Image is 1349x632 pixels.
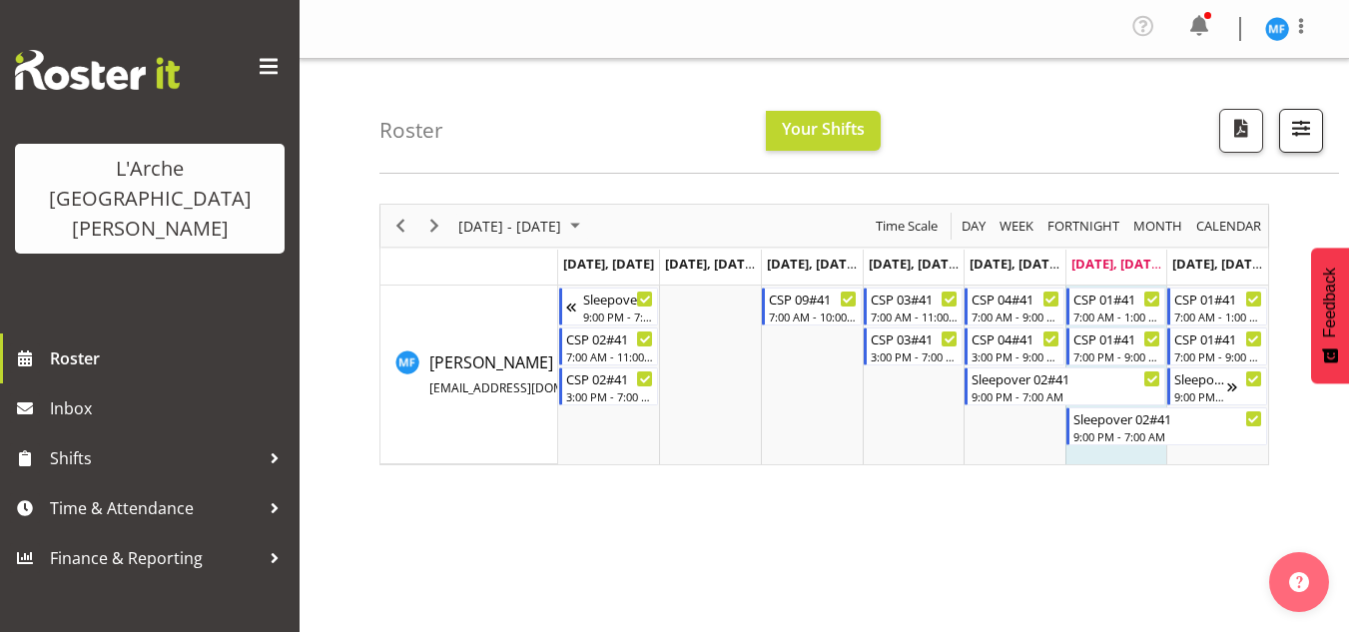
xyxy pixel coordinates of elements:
[50,543,260,573] span: Finance & Reporting
[1174,309,1262,324] div: 7:00 AM - 1:00 PM
[387,214,414,239] button: Previous
[997,214,1037,239] button: Timeline Week
[871,289,959,309] div: CSP 03#41
[959,214,990,239] button: Timeline Day
[965,288,1064,325] div: Melissa Fry"s event - CSP 04#41 Begin From Friday, September 5, 2025 at 7:00:00 AM GMT+12:00 Ends...
[782,118,865,140] span: Your Shifts
[1073,289,1161,309] div: CSP 01#41
[383,205,417,247] div: Previous
[558,286,1268,464] table: Timeline Week of September 6, 2025
[1167,367,1267,405] div: Melissa Fry"s event - Sleepover 02#41 Begin From Sunday, September 7, 2025 at 9:00:00 PM GMT+12:0...
[1071,255,1162,273] span: [DATE], [DATE]
[864,288,964,325] div: Melissa Fry"s event - CSP 03#41 Begin From Thursday, September 4, 2025 at 7:00:00 AM GMT+12:00 En...
[1174,328,1262,348] div: CSP 01#41
[1174,348,1262,364] div: 7:00 PM - 9:00 PM
[1167,327,1267,365] div: Melissa Fry"s event - CSP 01#41 Begin From Sunday, September 7, 2025 at 7:00:00 PM GMT+12:00 Ends...
[1066,407,1267,445] div: Melissa Fry"s event - Sleepover 02#41 Begin From Saturday, September 6, 2025 at 9:00:00 PM GMT+12...
[1321,268,1339,337] span: Feedback
[380,286,558,464] td: Melissa Fry resource
[871,348,959,364] div: 3:00 PM - 7:00 PM
[972,328,1059,348] div: CSP 04#41
[1167,288,1267,325] div: Melissa Fry"s event - CSP 01#41 Begin From Sunday, September 7, 2025 at 7:00:00 AM GMT+12:00 Ends...
[379,204,1269,465] div: Timeline Week of September 6, 2025
[421,214,448,239] button: Next
[559,367,659,405] div: Melissa Fry"s event - CSP 02#41 Begin From Monday, September 1, 2025 at 3:00:00 PM GMT+12:00 Ends...
[972,348,1059,364] div: 3:00 PM - 9:00 PM
[15,50,180,90] img: Rosterit website logo
[1172,255,1263,273] span: [DATE], [DATE]
[1174,289,1262,309] div: CSP 01#41
[1073,408,1262,428] div: Sleepover 02#41
[874,214,940,239] span: Time Scale
[1219,109,1263,153] button: Download a PDF of the roster according to the set date range.
[769,289,857,309] div: CSP 09#41
[864,327,964,365] div: Melissa Fry"s event - CSP 03#41 Begin From Thursday, September 4, 2025 at 3:00:00 PM GMT+12:00 En...
[972,368,1160,388] div: Sleepover 02#41
[1174,388,1227,404] div: 9:00 PM - 7:00 AM
[1289,572,1309,592] img: help-xxl-2.png
[1279,109,1323,153] button: Filter Shifts
[972,388,1160,404] div: 9:00 PM - 7:00 AM
[583,289,654,309] div: Sleepover 02#41
[566,328,654,348] div: CSP 02#41
[762,288,862,325] div: Melissa Fry"s event - CSP 09#41 Begin From Wednesday, September 3, 2025 at 7:00:00 AM GMT+12:00 E...
[566,388,654,404] div: 3:00 PM - 7:00 PM
[50,393,290,423] span: Inbox
[871,328,959,348] div: CSP 03#41
[1073,348,1161,364] div: 7:00 PM - 9:00 PM
[972,289,1059,309] div: CSP 04#41
[965,367,1165,405] div: Melissa Fry"s event - Sleepover 02#41 Begin From Friday, September 5, 2025 at 9:00:00 PM GMT+12:0...
[429,379,628,396] span: [EMAIL_ADDRESS][DOMAIN_NAME]
[869,255,960,273] span: [DATE], [DATE]
[1073,328,1161,348] div: CSP 01#41
[1130,214,1186,239] button: Timeline Month
[998,214,1035,239] span: Week
[1044,214,1123,239] button: Fortnight
[583,309,654,324] div: 9:00 PM - 7:00 AM
[960,214,988,239] span: Day
[50,343,290,373] span: Roster
[566,348,654,364] div: 7:00 AM - 11:00 AM
[563,255,654,273] span: [DATE], [DATE]
[1131,214,1184,239] span: Month
[970,255,1060,273] span: [DATE], [DATE]
[873,214,942,239] button: Time Scale
[665,255,756,273] span: [DATE], [DATE]
[456,214,563,239] span: [DATE] - [DATE]
[766,111,881,151] button: Your Shifts
[1311,248,1349,383] button: Feedback - Show survey
[1194,214,1263,239] span: calendar
[417,205,451,247] div: Next
[429,351,715,397] span: [PERSON_NAME]
[1174,368,1227,388] div: Sleepover 02#41
[767,255,858,273] span: [DATE], [DATE]
[769,309,857,324] div: 7:00 AM - 10:00 AM
[559,288,659,325] div: Melissa Fry"s event - Sleepover 02#41 Begin From Sunday, August 31, 2025 at 9:00:00 PM GMT+12:00 ...
[1073,428,1262,444] div: 9:00 PM - 7:00 AM
[455,214,589,239] button: September 01 - 07, 2025
[566,368,654,388] div: CSP 02#41
[1193,214,1265,239] button: Month
[965,327,1064,365] div: Melissa Fry"s event - CSP 04#41 Begin From Friday, September 5, 2025 at 3:00:00 PM GMT+12:00 Ends...
[972,309,1059,324] div: 7:00 AM - 9:00 AM
[379,119,443,142] h4: Roster
[1066,327,1166,365] div: Melissa Fry"s event - CSP 01#41 Begin From Saturday, September 6, 2025 at 7:00:00 PM GMT+12:00 En...
[1045,214,1121,239] span: Fortnight
[871,309,959,324] div: 7:00 AM - 11:00 AM
[1066,288,1166,325] div: Melissa Fry"s event - CSP 01#41 Begin From Saturday, September 6, 2025 at 7:00:00 AM GMT+12:00 En...
[35,154,265,244] div: L'Arche [GEOGRAPHIC_DATA][PERSON_NAME]
[559,327,659,365] div: Melissa Fry"s event - CSP 02#41 Begin From Monday, September 1, 2025 at 7:00:00 AM GMT+12:00 Ends...
[1073,309,1161,324] div: 7:00 AM - 1:00 PM
[1265,17,1289,41] img: melissa-fry10932.jpg
[50,493,260,523] span: Time & Attendance
[50,443,260,473] span: Shifts
[429,350,715,398] a: [PERSON_NAME][EMAIL_ADDRESS][DOMAIN_NAME]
